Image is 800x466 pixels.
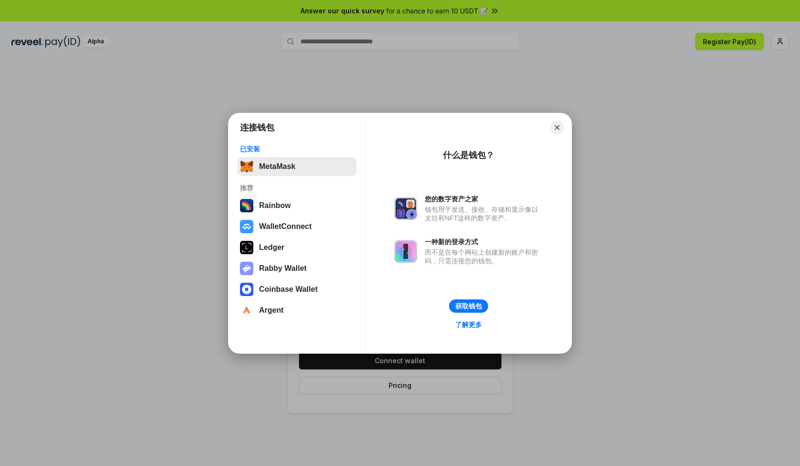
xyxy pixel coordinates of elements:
[449,299,488,313] button: 获取钱包
[550,121,564,134] button: Close
[455,302,482,310] div: 获取钱包
[259,201,291,210] div: Rainbow
[237,301,357,320] button: Argent
[237,217,357,236] button: WalletConnect
[240,241,253,254] img: svg+xml,%3Csvg%20xmlns%3D%22http%3A%2F%2Fwww.w3.org%2F2000%2Fsvg%22%20width%3D%2228%22%20height%3...
[240,304,253,317] img: svg+xml,%3Csvg%20width%3D%2228%22%20height%3D%2228%22%20viewBox%3D%220%200%2028%2028%22%20fill%3D...
[240,262,253,275] img: svg+xml,%3Csvg%20xmlns%3D%22http%3A%2F%2Fwww.w3.org%2F2000%2Fsvg%22%20fill%3D%22none%22%20viewBox...
[237,196,357,215] button: Rainbow
[443,149,494,161] div: 什么是钱包？
[237,259,357,278] button: Rabby Wallet
[240,184,354,192] div: 推荐
[240,220,253,233] img: svg+xml,%3Csvg%20width%3D%2228%22%20height%3D%2228%22%20viewBox%3D%220%200%2028%2028%22%20fill%3D...
[394,240,417,263] img: svg+xml,%3Csvg%20xmlns%3D%22http%3A%2F%2Fwww.w3.org%2F2000%2Fsvg%22%20fill%3D%22none%22%20viewBox...
[240,145,354,153] div: 已安装
[240,160,253,173] img: svg+xml,%3Csvg%20fill%3D%22none%22%20height%3D%2233%22%20viewBox%3D%220%200%2035%2033%22%20width%...
[259,222,312,231] div: WalletConnect
[259,264,307,273] div: Rabby Wallet
[240,122,274,133] h1: 连接钱包
[237,280,357,299] button: Coinbase Wallet
[455,320,482,329] div: 了解更多
[450,318,488,331] a: 了解更多
[259,306,284,315] div: Argent
[240,283,253,296] img: svg+xml,%3Csvg%20width%3D%2228%22%20height%3D%2228%22%20viewBox%3D%220%200%2028%2028%22%20fill%3D...
[259,243,284,252] div: Ledger
[237,238,357,257] button: Ledger
[425,195,543,203] div: 您的数字资产之家
[259,285,318,294] div: Coinbase Wallet
[394,197,417,220] img: svg+xml,%3Csvg%20xmlns%3D%22http%3A%2F%2Fwww.w3.org%2F2000%2Fsvg%22%20fill%3D%22none%22%20viewBox...
[425,248,543,265] div: 而不是在每个网站上创建新的账户和密码，只需连接您的钱包。
[259,162,295,171] div: MetaMask
[425,205,543,222] div: 钱包用于发送、接收、存储和显示像以太坊和NFT这样的数字资产。
[425,238,543,246] div: 一种新的登录方式
[237,157,357,176] button: MetaMask
[240,199,253,212] img: svg+xml,%3Csvg%20width%3D%22120%22%20height%3D%22120%22%20viewBox%3D%220%200%20120%20120%22%20fil...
